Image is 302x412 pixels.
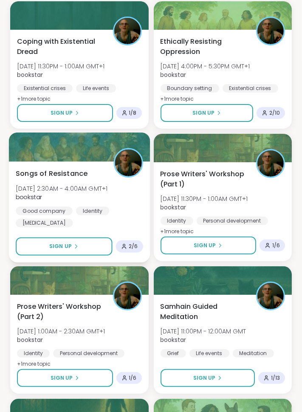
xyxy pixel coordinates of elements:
[161,349,186,358] div: Grief
[161,217,193,225] div: Identity
[223,84,278,93] div: Existential crises
[161,369,255,387] button: Sign Up
[17,104,113,122] button: Sign Up
[76,206,110,215] div: Identity
[17,62,104,71] span: [DATE] 11:30PM - 1:00AM GMT+1
[192,109,215,117] span: Sign Up
[161,237,257,254] button: Sign Up
[17,336,43,344] b: bookstar
[161,71,186,79] b: bookstar
[161,169,247,189] span: Prose Writers' Workshop (Part 1)
[17,37,104,57] span: Coping with Existential Dread
[16,206,73,215] div: Good company
[51,109,73,117] span: Sign Up
[197,217,268,225] div: Personal development
[114,283,141,309] img: bookstar
[269,110,280,116] span: 2 / 10
[17,71,43,79] b: bookstar
[161,327,246,336] span: [DATE] 11:00PM - 12:00AM GMT
[161,37,247,57] span: Ethically Resisting Oppression
[161,302,247,322] span: Samhain Guided Meditation
[161,62,250,71] span: [DATE] 4:00PM - 5:30PM GMT+1
[257,150,284,177] img: bookstar
[129,110,137,116] span: 1 / 8
[161,104,254,122] button: Sign Up
[161,336,186,344] b: bookstar
[76,84,116,93] div: Life events
[16,237,112,256] button: Sign Up
[17,327,105,336] span: [DATE] 1:00AM - 2:30AM GMT+1
[161,203,186,212] b: bookstar
[17,349,50,358] div: Identity
[49,243,72,250] span: Sign Up
[17,302,104,322] span: Prose Writers' Workshop (Part 2)
[16,184,107,192] span: [DATE] 2:30AM - 4:00AM GMT+1
[257,18,284,44] img: bookstar
[129,375,137,381] span: 1 / 6
[161,195,248,203] span: [DATE] 11:30PM - 1:00AM GMT+1
[257,283,284,309] img: bookstar
[129,243,138,250] span: 2 / 6
[53,349,124,358] div: Personal development
[189,349,229,358] div: Life events
[233,349,274,358] div: Meditation
[114,18,141,44] img: bookstar
[271,375,280,381] span: 1 / 13
[16,169,87,179] span: Songs of Resistance
[193,374,215,382] span: Sign Up
[51,374,73,382] span: Sign Up
[16,193,42,201] b: bookstar
[161,84,219,93] div: Boundary setting
[115,150,141,176] img: bookstar
[194,242,216,249] span: Sign Up
[17,369,113,387] button: Sign Up
[16,219,73,227] div: [MEDICAL_DATA]
[272,242,280,249] span: 1 / 6
[17,84,73,93] div: Existential crises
